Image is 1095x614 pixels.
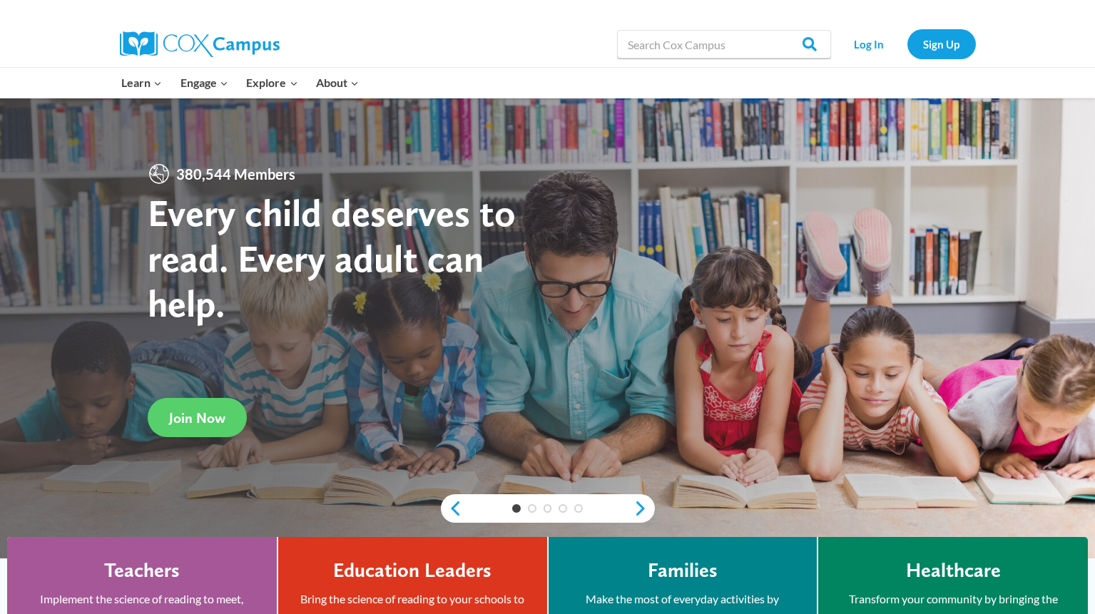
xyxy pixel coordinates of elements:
[170,163,301,185] span: 380,544 Members
[648,558,718,583] h4: Families
[528,504,536,513] a: 2
[148,398,247,437] a: Join Now
[120,31,280,57] img: Cox Campus
[121,73,162,92] span: Learn
[633,500,655,517] a: next
[246,73,297,92] span: Explore
[838,29,976,58] nav: Secondary Navigation
[316,73,359,92] span: About
[148,190,516,326] strong: Every child deserves to read. Every adult can help.
[333,558,492,583] h4: Education Leaders
[512,504,521,513] a: 1
[441,500,462,517] a: previous
[544,504,552,513] a: 3
[574,504,583,513] a: 5
[617,30,831,58] input: Search Cox Campus
[104,558,180,583] h4: Teachers
[169,409,225,426] span: Join Now
[907,29,976,58] a: Sign Up
[838,29,900,58] a: Log In
[559,504,567,513] a: 4
[113,68,368,98] nav: Primary Navigation
[441,494,655,523] div: content slider buttons
[906,558,1001,583] h4: Healthcare
[180,73,228,92] span: Engage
